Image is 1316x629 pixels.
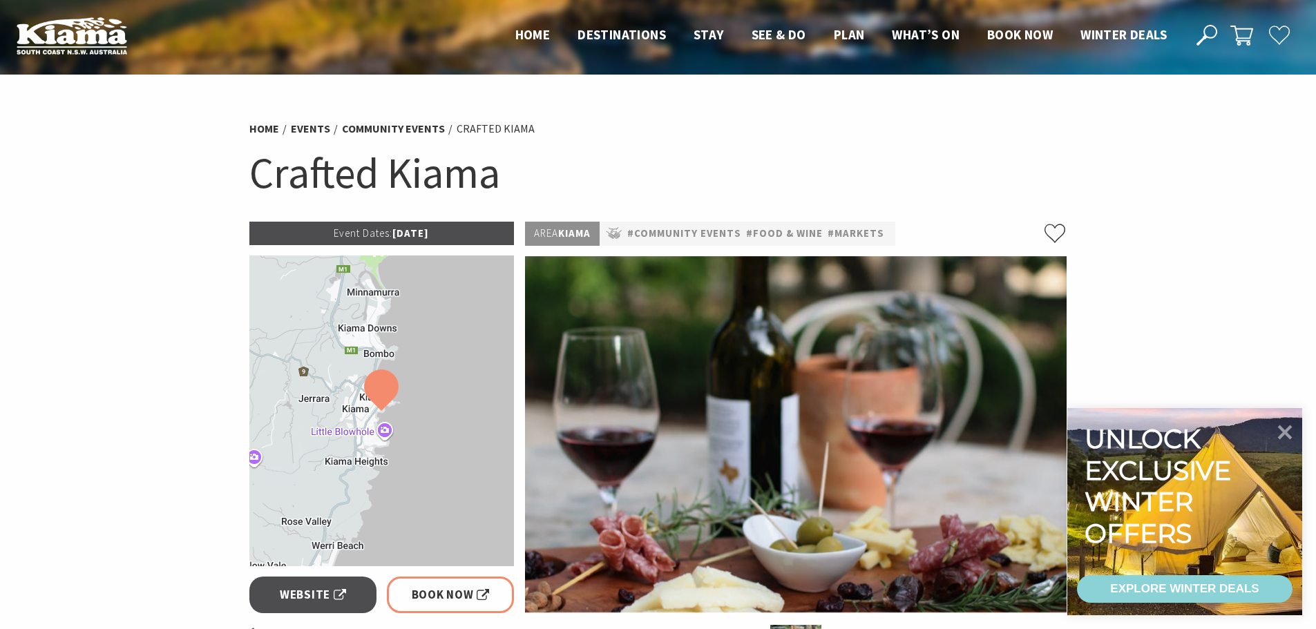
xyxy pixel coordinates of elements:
[387,577,515,613] a: Book Now
[525,222,600,246] p: Kiama
[1085,423,1237,549] div: Unlock exclusive winter offers
[746,225,823,242] a: #Food & Wine
[249,122,279,136] a: Home
[291,122,330,136] a: Events
[249,577,377,613] a: Website
[249,222,515,245] p: [DATE]
[987,26,1053,43] span: Book now
[1110,575,1259,603] div: EXPLORE WINTER DEALS
[752,26,806,43] span: See & Do
[249,145,1067,201] h1: Crafted Kiama
[627,225,741,242] a: #Community Events
[502,24,1181,47] nav: Main Menu
[1077,575,1293,603] a: EXPLORE WINTER DEALS
[534,226,558,240] span: Area
[280,586,346,604] span: Website
[334,226,392,240] span: Event Dates:
[457,120,535,138] li: Crafted Kiama
[694,26,724,43] span: Stay
[342,122,445,136] a: Community Events
[525,256,1067,612] img: Wine and cheese placed on a table to enjoy
[1080,26,1167,43] span: Winter Deals
[578,26,666,43] span: Destinations
[17,17,127,55] img: Kiama Logo
[892,26,960,43] span: What’s On
[412,586,490,604] span: Book Now
[834,26,865,43] span: Plan
[828,225,884,242] a: #Markets
[515,26,551,43] span: Home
